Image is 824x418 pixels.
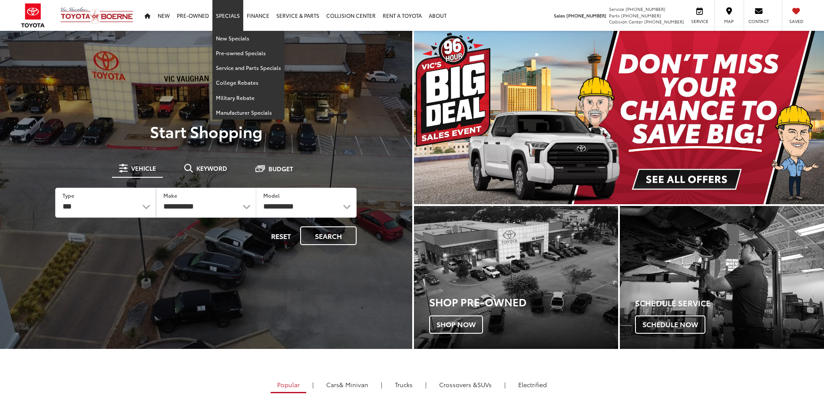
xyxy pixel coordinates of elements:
li: | [379,380,384,389]
a: New Specials [212,31,285,46]
a: Manufacturer Specials [212,105,285,119]
span: [PHONE_NUMBER] [566,12,606,19]
a: College Rebates [212,75,285,90]
span: Parts [609,12,620,19]
label: Type [63,192,74,199]
a: Pre-owned Specials [212,46,285,60]
label: Make [163,192,177,199]
a: Service and Parts Specials [212,60,285,75]
span: Vehicle [131,165,156,171]
a: SUVs [433,377,498,392]
span: Schedule Now [635,315,705,334]
div: Toyota [414,206,618,349]
span: [PHONE_NUMBER] [644,18,684,25]
span: & Minivan [339,380,368,389]
a: Trucks [388,377,419,392]
p: Start Shopping [36,123,376,140]
span: [PHONE_NUMBER] [621,12,661,19]
li: | [502,380,508,389]
span: Sales [554,12,565,19]
a: Schedule Service Schedule Now [620,206,824,349]
li: | [423,380,429,389]
div: Toyota [620,206,824,349]
a: Military Rebate [212,90,285,105]
span: Service [690,18,709,24]
a: Shop Pre-Owned Shop Now [414,206,618,349]
h4: Schedule Service [635,299,824,308]
h3: Shop Pre-Owned [429,296,618,307]
button: Reset [264,226,298,245]
span: Service [609,6,624,12]
a: Popular [271,377,306,393]
img: Vic Vaughan Toyota of Boerne [60,7,134,24]
a: Electrified [512,377,553,392]
span: Keyword [196,165,227,171]
span: Map [719,18,738,24]
span: Contact [748,18,769,24]
span: Budget [268,166,293,172]
span: [PHONE_NUMBER] [625,6,665,12]
span: Saved [787,18,806,24]
li: | [310,380,316,389]
label: Model [263,192,280,199]
a: Cars [320,377,375,392]
span: Crossovers & [439,380,477,389]
span: Collision Center [609,18,643,25]
span: Shop Now [429,315,483,334]
button: Search [300,226,357,245]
